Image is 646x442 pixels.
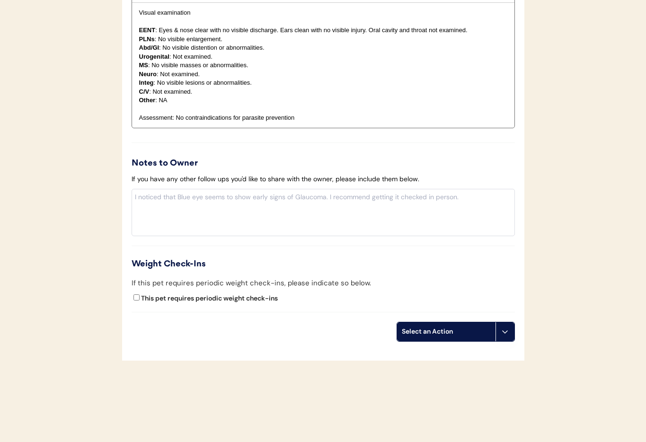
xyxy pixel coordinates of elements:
[139,79,154,86] strong: Integ
[139,62,149,69] strong: MS
[141,294,278,302] label: This pet requires periodic weight check-ins
[132,175,419,184] div: If you have any other follow ups you'd like to share with the owner, please include them below.
[139,44,159,51] strong: Abd/GI
[139,53,507,61] p: : Not examined.
[139,9,507,17] p: Visual examination
[402,327,491,336] div: Select an Action
[139,44,507,52] p: : No visible distention or abnormalities.
[139,96,507,105] p: : NA
[139,79,507,87] p: : No visible lesions or abnormalities.
[132,258,515,271] div: Weight Check-Ins
[139,61,507,70] p: : No visible masses or abnormalities.
[139,97,156,104] strong: Other
[139,35,155,43] strong: PLNs
[132,278,371,289] div: If this pet requires periodic weight check-ins, please indicate so below.
[139,70,507,79] p: : Not examined.
[139,71,157,78] strong: Neuro
[139,27,156,34] strong: EENT
[139,53,169,60] strong: Urogenital
[139,26,507,35] p: : Eyes & nose clear with no visible discharge. Ears clean with no visible injury. Oral cavity and...
[139,35,507,44] p: : No visible enlargement.
[132,157,515,170] div: Notes to Owner
[139,88,507,96] p: : Not examined.
[139,88,150,95] strong: C/V
[139,114,507,122] p: Assessment: No contraindications for parasite prevention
